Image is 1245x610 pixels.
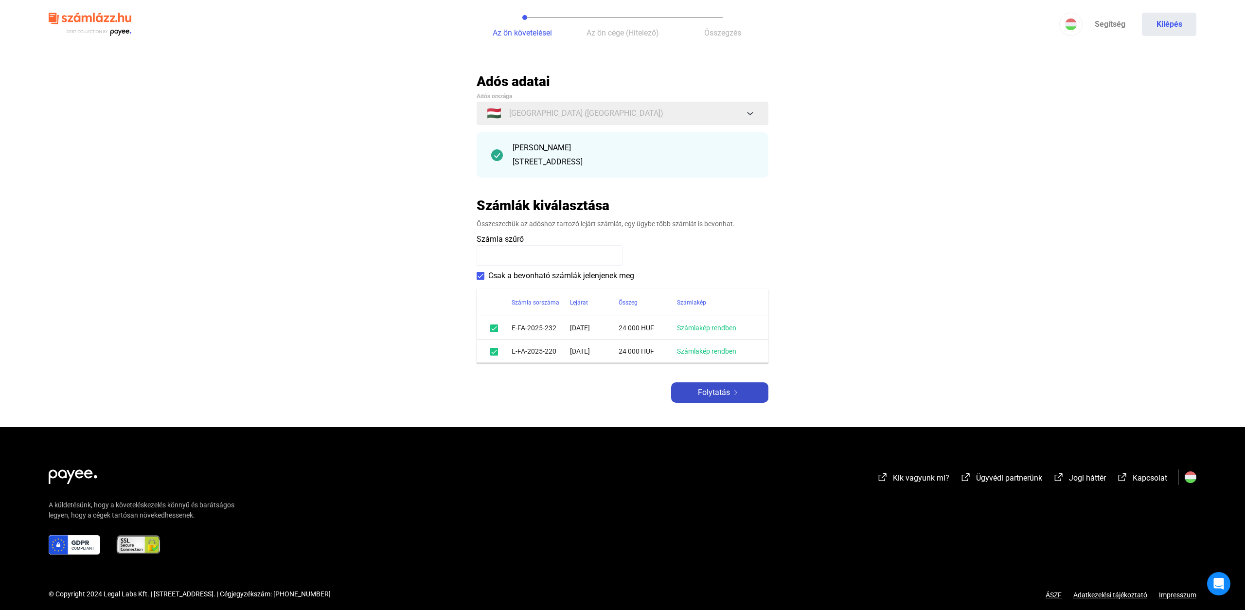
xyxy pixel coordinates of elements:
[1053,475,1106,484] a: external-link-whiteJogi háttér
[677,297,706,308] div: Számlakép
[513,156,754,168] div: [STREET_ADDRESS]
[619,316,677,340] td: 24 000 HUF
[1062,591,1159,599] a: Adatkezelési tájékoztató
[477,234,524,244] span: Számla szűrő
[893,473,949,483] span: Kik vagyunk mi?
[671,382,768,403] button: Folytatásarrow-right-white
[1117,472,1128,482] img: external-link-white
[116,535,161,555] img: ssl
[1083,13,1137,36] a: Segítség
[960,472,972,482] img: external-link-white
[976,473,1042,483] span: Ügyvédi partnerünk
[570,340,619,363] td: [DATE]
[1117,475,1167,484] a: external-link-whiteKapcsolat
[1159,591,1196,599] a: Impresszum
[877,472,889,482] img: external-link-white
[512,297,570,308] div: Számla sorszáma
[698,387,730,398] span: Folytatás
[49,535,100,555] img: gdpr
[1069,473,1106,483] span: Jogi háttér
[619,340,677,363] td: 24 000 HUF
[477,219,768,229] div: Összeszedtük az adóshoz tartozó lejárt számlát, egy ügybe több számlát is bevonhat.
[487,108,501,119] span: 🇭🇺
[587,28,659,37] span: Az ön cége (Hitelező)
[677,297,757,308] div: Számlakép
[1207,572,1230,595] div: Open Intercom Messenger
[477,197,609,214] h2: Számlák kiválasztása
[477,73,768,90] h2: Adós adatai
[960,475,1042,484] a: external-link-whiteÜgyvédi partnerünk
[570,297,588,308] div: Lejárat
[477,102,768,125] button: 🇭🇺[GEOGRAPHIC_DATA] ([GEOGRAPHIC_DATA])
[877,475,949,484] a: external-link-whiteKik vagyunk mi?
[1046,591,1062,599] a: ÁSZF
[488,270,634,282] span: Csak a bevonható számlák jelenjenek meg
[570,316,619,340] td: [DATE]
[1065,18,1077,30] img: HU
[1053,472,1065,482] img: external-link-white
[570,297,619,308] div: Lejárat
[677,324,736,332] a: Számlakép rendben
[512,316,570,340] td: E-FA-2025-232
[1142,13,1196,36] button: Kilépés
[49,464,97,484] img: white-payee-white-dot.svg
[677,347,736,355] a: Számlakép rendben
[512,340,570,363] td: E-FA-2025-220
[619,297,638,308] div: Összeg
[1059,13,1083,36] button: HU
[509,108,663,119] span: [GEOGRAPHIC_DATA] ([GEOGRAPHIC_DATA])
[49,589,331,599] div: © Copyright 2024 Legal Labs Kft. | [STREET_ADDRESS]. | Cégjegyzékszám: [PHONE_NUMBER]
[619,297,677,308] div: Összeg
[512,297,559,308] div: Számla sorszáma
[1185,471,1196,483] img: HU.svg
[513,142,754,154] div: [PERSON_NAME]
[1133,473,1167,483] span: Kapcsolat
[704,28,741,37] span: Összegzés
[493,28,552,37] span: Az ön követelései
[477,93,512,100] span: Adós országa
[730,390,742,395] img: arrow-right-white
[491,149,503,161] img: checkmark-darker-green-circle
[49,9,131,40] img: szamlazzhu-logo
